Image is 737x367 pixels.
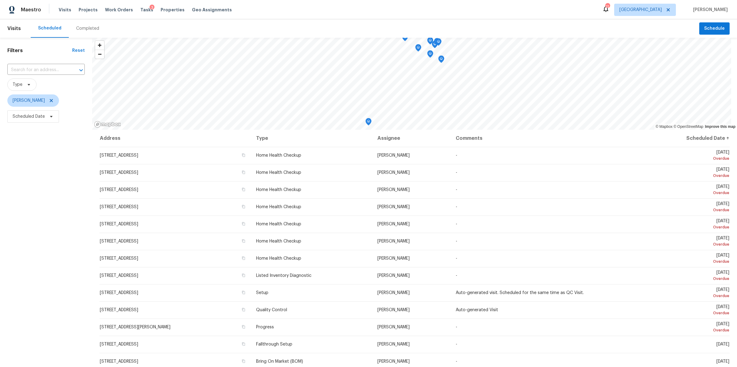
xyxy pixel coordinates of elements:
span: [PERSON_NAME] [377,188,410,192]
span: Setup [256,291,268,295]
span: Home Health Checkup [256,153,301,158]
span: [STREET_ADDRESS] [100,170,138,175]
span: [DATE] [645,150,729,162]
span: [STREET_ADDRESS] [100,359,138,364]
span: - [456,273,457,278]
span: Zoom in [95,41,104,50]
div: Reset [72,48,85,54]
span: [PERSON_NAME] [13,97,45,104]
span: - [456,342,457,346]
span: Tasks [140,8,153,12]
th: Assignee [372,130,451,147]
span: [PERSON_NAME] [377,170,410,175]
div: Map marker [438,55,444,65]
span: Quality Control [256,308,287,312]
div: Overdue [645,327,729,333]
div: Overdue [645,293,729,299]
span: [PERSON_NAME] [377,239,410,243]
div: Overdue [645,276,729,282]
span: [STREET_ADDRESS] [100,308,138,312]
input: Search for an address... [7,65,68,75]
span: Home Health Checkup [256,205,301,209]
span: Auto-generated Visit [456,308,498,312]
span: Properties [161,7,185,13]
div: 3 [150,5,154,11]
button: Open [77,66,85,75]
div: Completed [76,25,99,32]
span: [STREET_ADDRESS][PERSON_NAME] [100,325,170,329]
span: [STREET_ADDRESS] [100,239,138,243]
span: [STREET_ADDRESS] [100,222,138,226]
div: Overdue [645,224,729,230]
span: Bring On Market (BOM) [256,359,303,364]
span: - [456,153,457,158]
div: Overdue [645,258,729,265]
span: [DATE] [645,236,729,247]
button: Copy Address [241,341,246,347]
div: Map marker [402,34,408,43]
div: Map marker [427,37,433,47]
span: [PERSON_NAME] [377,153,410,158]
span: Geo Assignments [192,7,232,13]
span: - [456,239,457,243]
span: [PERSON_NAME] [377,308,410,312]
a: Mapbox homepage [94,121,121,128]
button: Schedule [699,22,730,35]
button: Copy Address [241,255,246,261]
span: Work Orders [105,7,133,13]
span: Visits [59,7,71,13]
button: Copy Address [241,152,246,158]
button: Copy Address [241,238,246,244]
canvas: Map [92,38,731,130]
span: Visits [7,22,21,35]
button: Copy Address [241,204,246,209]
span: - [456,359,457,364]
span: Fallthrough Setup [256,342,292,346]
div: Overdue [645,155,729,162]
button: Copy Address [241,290,246,295]
button: Copy Address [241,324,246,330]
div: Map marker [434,38,440,48]
a: OpenStreetMap [673,124,703,129]
div: Map marker [435,38,442,48]
span: [PERSON_NAME] [377,291,410,295]
button: Copy Address [241,358,246,364]
button: Zoom out [95,50,104,59]
div: Overdue [645,310,729,316]
span: [STREET_ADDRESS] [100,342,138,346]
span: [GEOGRAPHIC_DATA] [619,7,662,13]
span: [PERSON_NAME] [377,222,410,226]
span: [STREET_ADDRESS] [100,273,138,278]
button: Copy Address [241,187,246,192]
span: - [456,205,457,209]
th: Scheduled Date ↑ [640,130,730,147]
div: Map marker [432,41,438,50]
button: Copy Address [241,170,246,175]
span: [PERSON_NAME] [377,273,410,278]
span: Listed Inventory Diagnostic [256,273,311,278]
span: - [456,256,457,261]
span: Home Health Checkup [256,188,301,192]
th: Type [251,130,372,147]
span: [PERSON_NAME] [377,359,410,364]
span: - [456,325,457,329]
div: Map marker [365,118,372,128]
span: Schedule [704,25,725,32]
div: Overdue [645,190,729,196]
span: [DATE] [645,253,729,265]
span: [DATE] [645,202,729,213]
div: Overdue [645,207,729,213]
button: Copy Address [241,307,246,312]
span: [STREET_ADDRESS] [100,256,138,261]
span: [STREET_ADDRESS] [100,188,138,192]
span: [STREET_ADDRESS] [100,291,138,295]
div: Map marker [415,44,421,54]
span: Type [13,82,22,88]
span: [STREET_ADDRESS] [100,153,138,158]
span: Home Health Checkup [256,222,301,226]
span: Auto-generated visit. Scheduled for the same time as QC Visit. [456,291,584,295]
div: Overdue [645,173,729,179]
span: [DATE] [645,167,729,179]
span: Home Health Checkup [256,256,301,261]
